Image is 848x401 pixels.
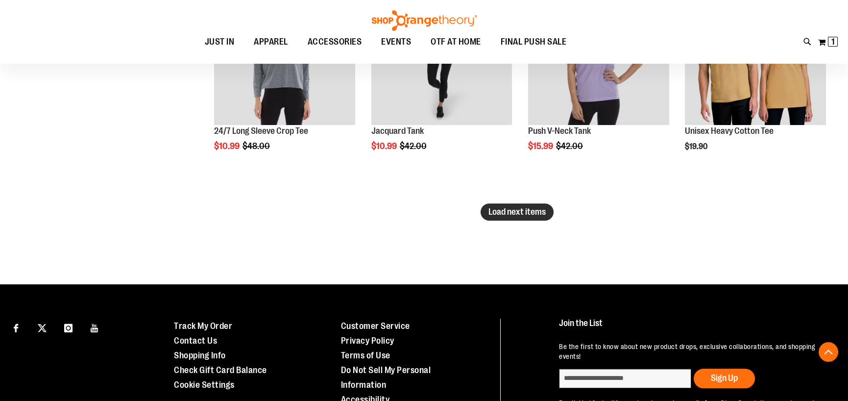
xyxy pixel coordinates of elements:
a: Unisex Heavy Cotton Tee [685,126,774,136]
a: Visit our X page [34,319,51,336]
span: EVENTS [381,31,411,53]
p: Be the first to know about new product drops, exclusive collaborations, and shopping events! [559,342,827,361]
a: Track My Order [174,321,232,331]
span: $10.99 [371,141,398,151]
a: Customer Service [341,321,410,331]
a: Visit our Facebook page [7,319,24,336]
span: $42.00 [556,141,584,151]
button: Sign Up [694,369,755,388]
input: enter email [559,369,691,388]
a: Do Not Sell My Personal Information [341,365,431,390]
img: Shop Orangetheory [370,10,478,31]
a: Push V-Neck Tank [528,126,591,136]
span: APPAREL [254,31,288,53]
a: Terms of Use [341,351,390,360]
a: FINAL PUSH SALE [491,31,577,53]
a: EVENTS [371,31,421,53]
span: Load next items [488,207,546,217]
a: Visit our Youtube page [86,319,103,336]
a: Jacquard Tank [371,126,424,136]
span: OTF AT HOME [431,31,481,53]
a: Cookie Settings [174,380,235,390]
span: JUST IN [205,31,235,53]
button: Back To Top [819,342,838,362]
a: ACCESSORIES [298,31,372,53]
span: $10.99 [214,141,241,151]
span: $15.99 [528,141,555,151]
a: Shopping Info [174,351,226,360]
span: $19.90 [685,142,709,151]
span: Sign Up [711,373,738,383]
a: 24/7 Long Sleeve Crop Tee [214,126,308,136]
span: $48.00 [242,141,271,151]
a: APPAREL [244,31,298,53]
a: JUST IN [195,31,244,53]
img: Twitter [38,324,47,332]
span: $42.00 [400,141,428,151]
a: OTF AT HOME [421,31,491,53]
h4: Join the List [559,319,827,337]
a: Privacy Policy [341,336,394,346]
a: Visit our Instagram page [60,319,77,336]
a: Contact Us [174,336,217,346]
span: FINAL PUSH SALE [501,31,567,53]
span: ACCESSORIES [308,31,362,53]
button: Load next items [481,203,554,221]
span: 1 [831,37,835,47]
a: Check Gift Card Balance [174,365,267,375]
